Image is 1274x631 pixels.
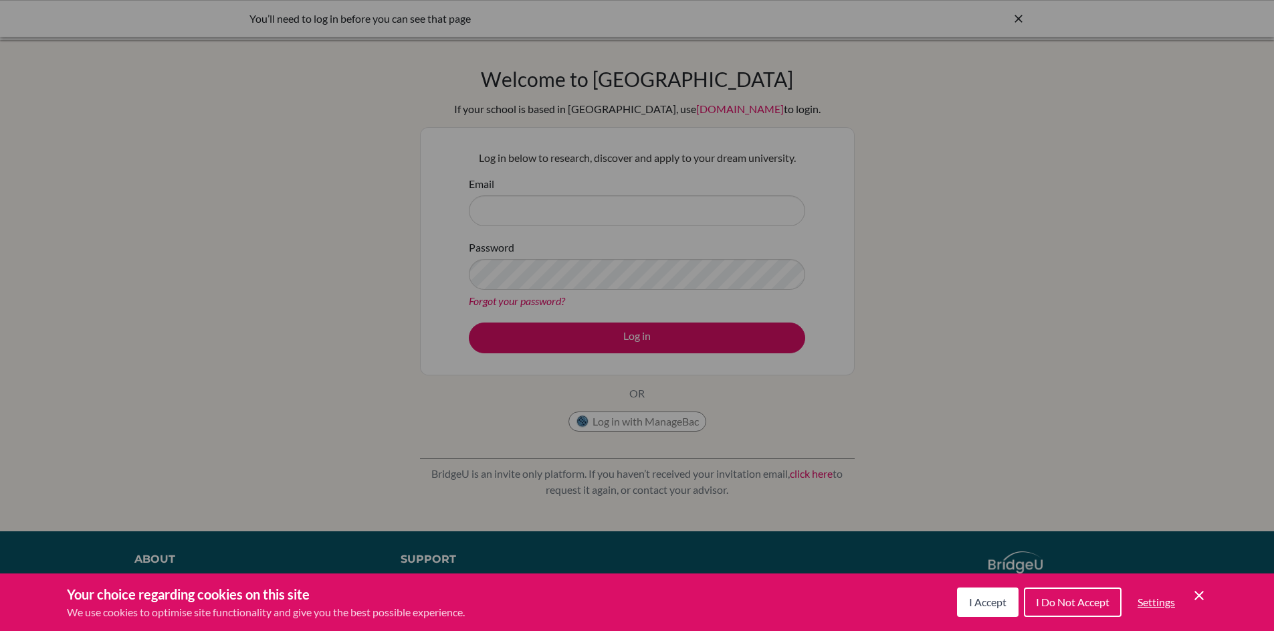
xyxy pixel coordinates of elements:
button: Save and close [1191,588,1207,604]
span: I Accept [969,596,1006,608]
span: I Do Not Accept [1036,596,1109,608]
button: I Accept [957,588,1019,617]
button: Settings [1127,589,1186,616]
span: Settings [1138,596,1175,608]
button: I Do Not Accept [1024,588,1122,617]
p: We use cookies to optimise site functionality and give you the best possible experience. [67,604,465,620]
h3: Your choice regarding cookies on this site [67,584,465,604]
